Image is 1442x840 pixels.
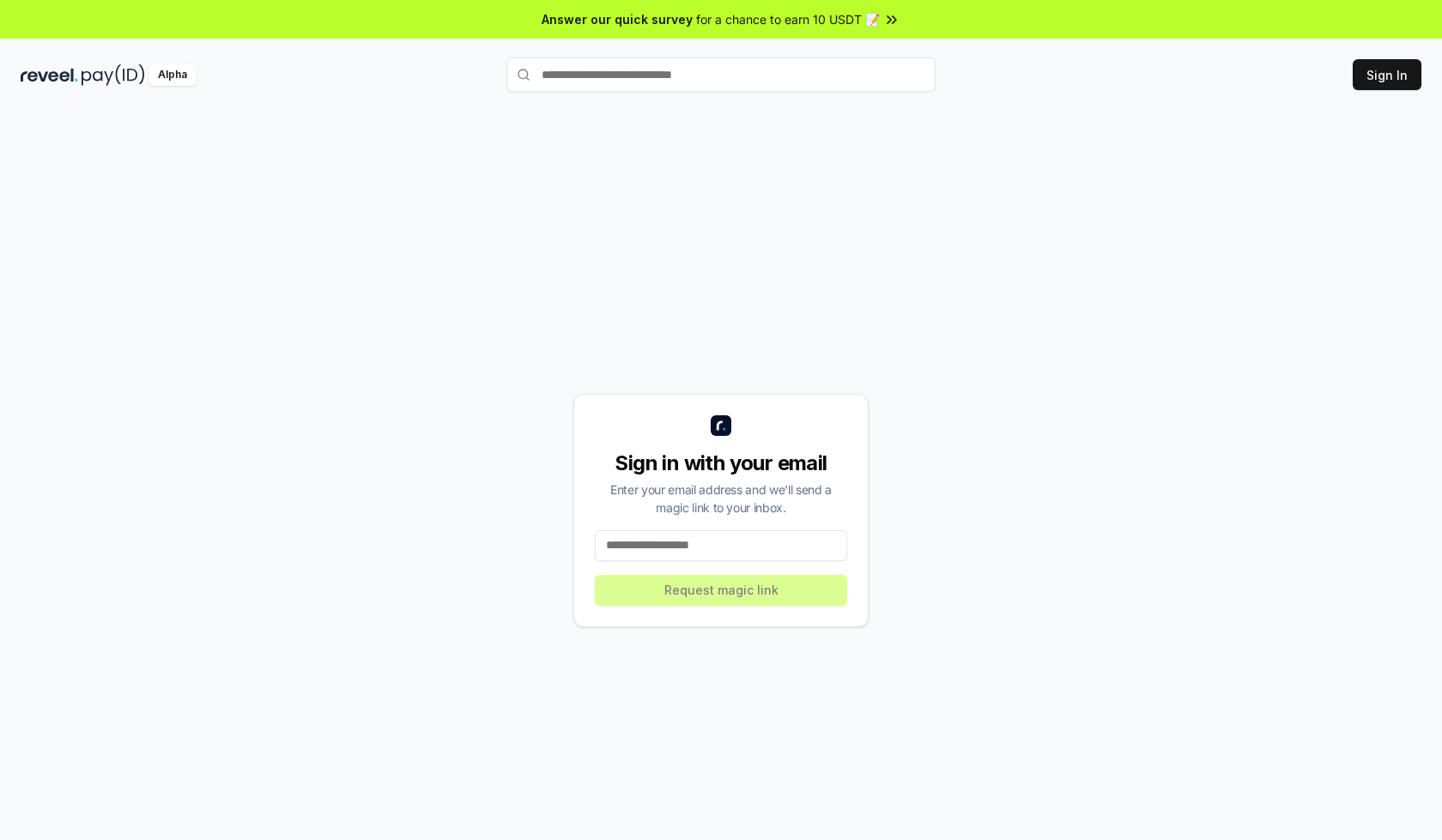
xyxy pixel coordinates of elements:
[595,480,847,517] div: Enter your email address and we’ll send a magic link to your inbox.
[696,10,880,28] span: for a chance to earn 10 USDT 📝
[21,64,78,86] img: reveel_dark
[1353,59,1421,90] button: Sign In
[148,64,197,86] div: Alpha
[595,450,847,477] div: Sign in with your email
[82,64,145,86] img: pay_id
[711,415,731,436] img: logo_small
[542,10,693,28] span: Answer our quick survey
